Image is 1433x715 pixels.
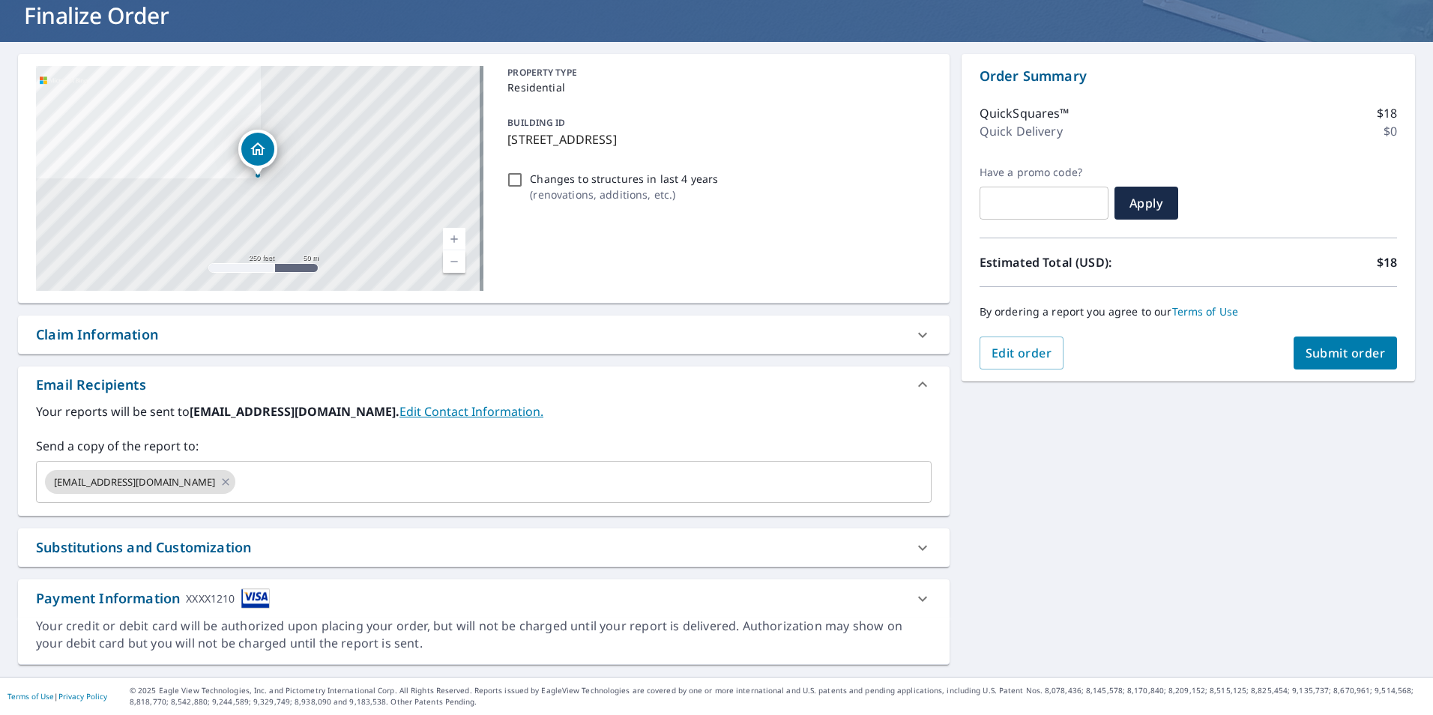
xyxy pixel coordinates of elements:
[130,685,1426,708] p: © 2025 Eagle View Technologies, Inc. and Pictometry International Corp. All Rights Reserved. Repo...
[1384,122,1397,140] p: $0
[507,130,925,148] p: [STREET_ADDRESS]
[238,130,277,176] div: Dropped pin, building 1, Residential property, 29 Little Pond Rd Merrimac, MA 01860
[1294,337,1398,369] button: Submit order
[36,402,932,420] label: Your reports will be sent to
[980,337,1064,369] button: Edit order
[36,325,158,345] div: Claim Information
[980,104,1070,122] p: QuickSquares™
[507,116,565,129] p: BUILDING ID
[18,316,950,354] div: Claim Information
[1172,304,1239,319] a: Terms of Use
[18,579,950,618] div: Payment InformationXXXX1210cardImage
[507,66,925,79] p: PROPERTY TYPE
[1377,253,1397,271] p: $18
[7,692,107,701] p: |
[36,437,932,455] label: Send a copy of the report to:
[992,345,1052,361] span: Edit order
[530,171,718,187] p: Changes to structures in last 4 years
[1377,104,1397,122] p: $18
[443,228,465,250] a: Current Level 17, Zoom In
[1306,345,1386,361] span: Submit order
[45,475,224,489] span: [EMAIL_ADDRESS][DOMAIN_NAME]
[7,691,54,702] a: Terms of Use
[1126,195,1166,211] span: Apply
[507,79,925,95] p: Residential
[190,403,399,420] b: [EMAIL_ADDRESS][DOMAIN_NAME].
[980,253,1189,271] p: Estimated Total (USD):
[530,187,718,202] p: ( renovations, additions, etc. )
[36,375,146,395] div: Email Recipients
[58,691,107,702] a: Privacy Policy
[18,528,950,567] div: Substitutions and Customization
[36,588,270,609] div: Payment Information
[36,618,932,652] div: Your credit or debit card will be authorized upon placing your order, but will not be charged unt...
[980,166,1108,179] label: Have a promo code?
[1114,187,1178,220] button: Apply
[980,305,1397,319] p: By ordering a report you agree to our
[241,588,270,609] img: cardImage
[399,403,543,420] a: EditContactInfo
[980,66,1397,86] p: Order Summary
[186,588,235,609] div: XXXX1210
[45,470,235,494] div: [EMAIL_ADDRESS][DOMAIN_NAME]
[443,250,465,273] a: Current Level 17, Zoom Out
[36,537,251,558] div: Substitutions and Customization
[18,366,950,402] div: Email Recipients
[980,122,1063,140] p: Quick Delivery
